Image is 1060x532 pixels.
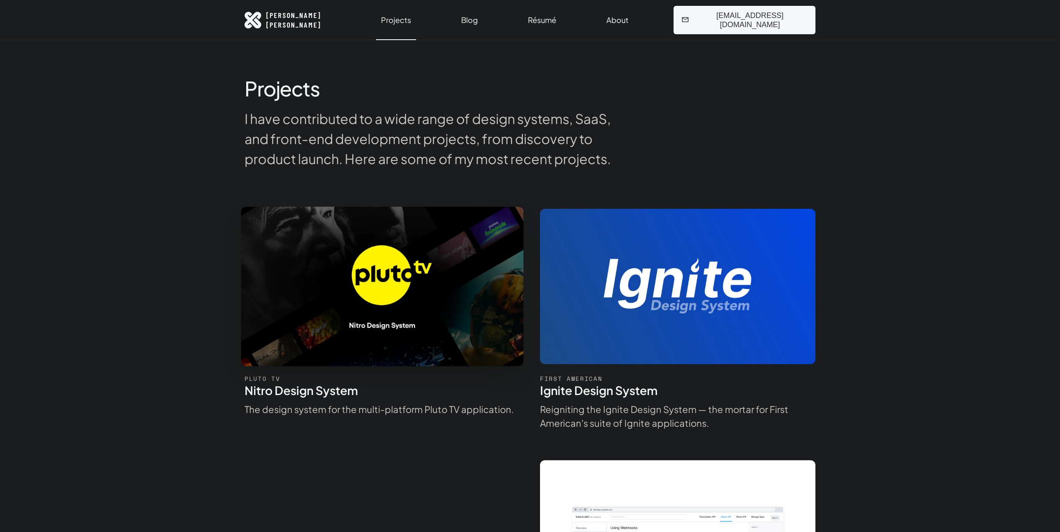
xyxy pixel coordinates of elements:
[245,76,618,101] h1: Projects
[245,374,520,383] div: Pluto TV
[245,209,520,435] a: Pluto TVNitro Design SystemThe design system for the multi-platform Pluto TV application.
[245,403,520,416] p: The design system for the multi-platform Pluto TV application.
[674,6,815,34] button: [EMAIL_ADDRESS][DOMAIN_NAME]
[245,109,618,169] p: I have contributed to a wide range of design systems, SaaS, and front-end development projects, f...
[540,209,815,364] img: Ignite Design System
[266,10,321,29] span: [PERSON_NAME] [PERSON_NAME]
[540,403,815,430] p: Reigniting the Ignite Design System — the mortar for First American's suite of Ignite applications.
[681,11,808,29] span: [EMAIL_ADDRESS][DOMAIN_NAME]
[540,209,815,440] a: First AmericanIgnite Design SystemReigniting the Ignite Design System — the mortar for First Amer...
[223,197,541,376] img: Nitro Design System
[245,10,321,29] a: [PERSON_NAME][PERSON_NAME]
[540,374,815,383] div: First American
[540,383,815,398] h4: Ignite Design System
[245,383,520,398] h4: Nitro Design System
